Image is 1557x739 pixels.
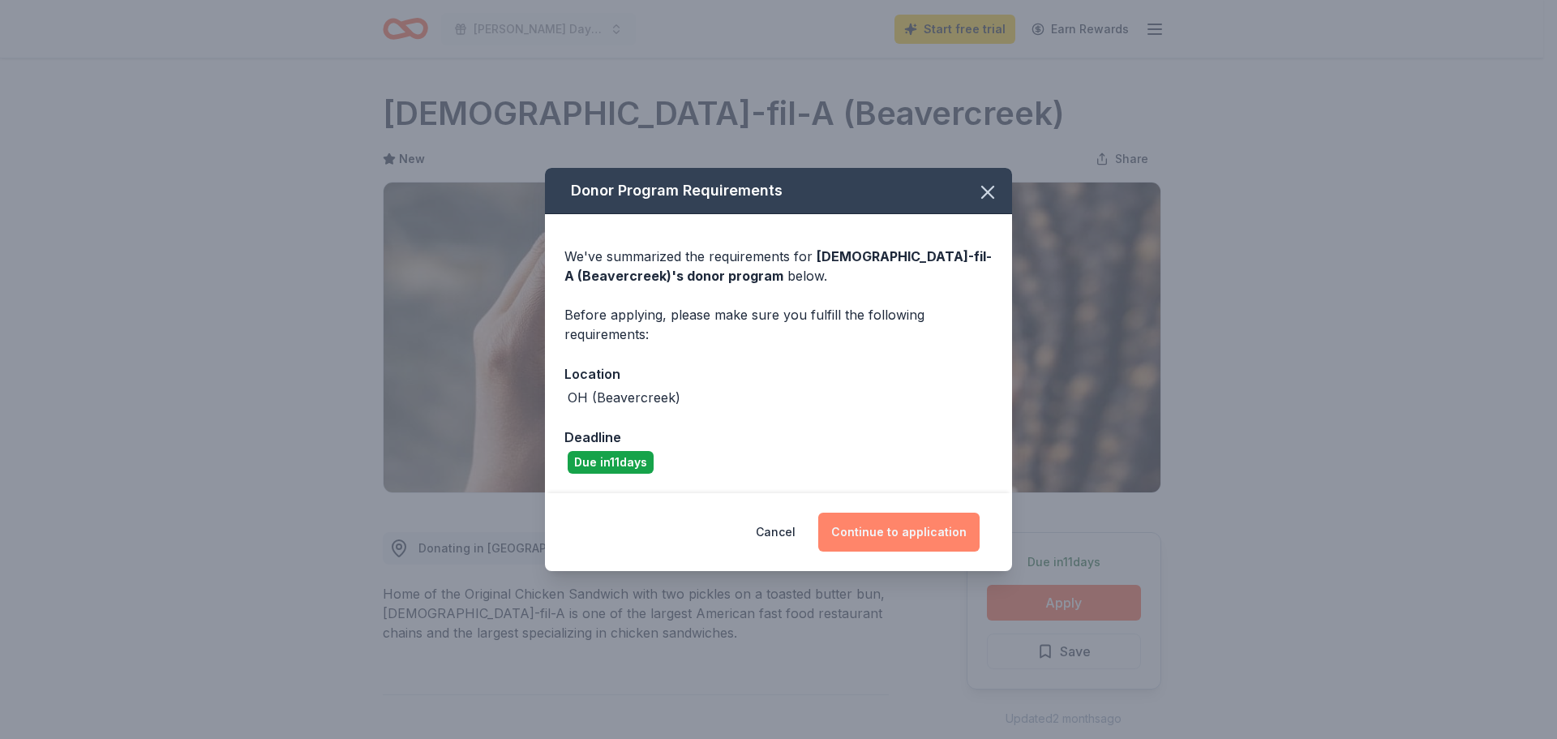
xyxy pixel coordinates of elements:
div: Donor Program Requirements [545,168,1012,214]
button: Continue to application [818,513,980,552]
div: Location [564,363,993,385]
div: Deadline [564,427,993,448]
div: Before applying, please make sure you fulfill the following requirements: [564,305,993,344]
div: Due in 11 days [568,451,654,474]
button: Cancel [756,513,796,552]
div: We've summarized the requirements for below. [564,247,993,286]
div: OH (Beavercreek) [568,388,680,407]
